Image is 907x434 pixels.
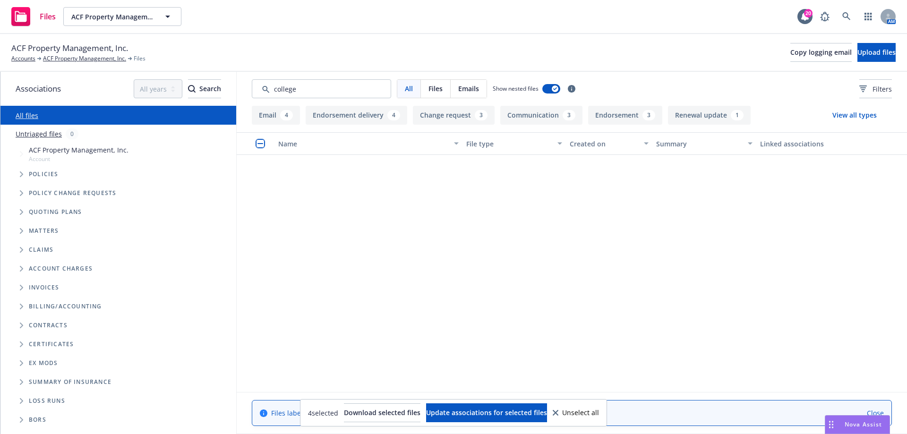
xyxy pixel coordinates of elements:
button: Unselect all [553,403,599,422]
div: Name [278,139,448,149]
div: Tree Example [0,143,236,297]
span: Filters [873,84,892,94]
span: Summary of insurance [29,379,111,385]
div: Search [188,80,221,98]
button: Nova Assist [825,415,890,434]
a: Report a Bug [815,7,834,26]
span: Files [134,54,145,63]
button: Filters [859,79,892,98]
button: Communication [500,106,582,125]
button: ACF Property Management, Inc. [63,7,181,26]
div: Linked associations [760,139,856,149]
span: Download selected files [344,408,420,417]
span: ACF Property Management, Inc. [29,145,128,155]
div: Folder Tree Example [0,297,236,429]
button: Change request [413,106,495,125]
a: Accounts [11,54,35,63]
span: Account charges [29,266,93,272]
span: Billing/Accounting [29,304,102,309]
span: BORs [29,417,46,423]
div: Created on [570,139,638,149]
a: Untriaged files [16,129,62,139]
button: File type [462,132,566,155]
div: 4 [280,110,293,120]
div: 3 [642,110,655,120]
span: Matters [29,228,59,234]
button: Upload files [857,43,896,62]
span: Policies [29,171,59,177]
a: Switch app [859,7,878,26]
div: File type [466,139,552,149]
span: Claims [29,247,53,253]
svg: Search [188,85,196,93]
span: Ex Mods [29,360,58,366]
div: 3 [475,110,488,120]
div: 1 [731,110,744,120]
button: Update associations for selected files [426,403,547,422]
a: Search [837,7,856,26]
span: ACF Property Management, Inc. [71,12,153,22]
span: ACF Property Management, Inc. [11,42,128,54]
button: View all types [817,106,892,125]
span: Unselect all [562,409,599,416]
div: 20 [804,9,813,17]
span: All [405,84,413,94]
span: Policy change requests [29,190,116,196]
span: Filters [859,84,892,94]
span: Update associations for selected files [426,408,547,417]
div: 4 [387,110,400,120]
span: Certificates [29,341,74,347]
span: 4 selected [308,408,338,418]
a: Close [867,408,884,418]
a: Files [8,3,60,30]
span: Emails [458,84,479,94]
input: Select all [256,139,265,148]
a: ACF Property Management, Inc. [43,54,126,63]
div: Drag to move [825,416,837,434]
div: 0 [66,128,78,139]
a: All files [16,111,38,120]
span: Upload files [857,48,896,57]
span: Files [40,13,56,20]
input: Search by keyword... [252,79,391,98]
button: Download selected files [344,403,420,422]
button: Renewal update [668,106,751,125]
span: Account [29,155,128,163]
span: Invoices [29,285,60,290]
button: SearchSearch [188,79,221,98]
button: Endorsement delivery [306,106,407,125]
span: Copy logging email [790,48,852,57]
button: Endorsement [588,106,662,125]
button: Created on [566,132,652,155]
span: Contracts [29,323,68,328]
button: Summary [652,132,756,155]
button: Linked associations [756,132,860,155]
button: Email [252,106,300,125]
button: Name [274,132,462,155]
span: Loss Runs [29,398,65,404]
span: Nova Assist [845,420,882,428]
div: 3 [563,110,575,120]
div: Summary [656,139,742,149]
span: Show nested files [493,85,539,93]
span: Files [428,84,443,94]
button: Copy logging email [790,43,852,62]
span: Associations [16,83,61,95]
span: Quoting plans [29,209,82,215]
span: Files labeled as "Auto ID card" are hidden. [271,408,470,418]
